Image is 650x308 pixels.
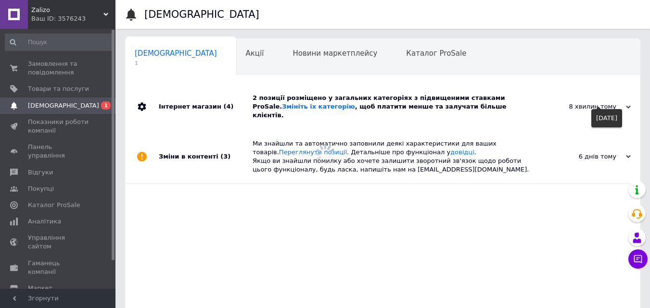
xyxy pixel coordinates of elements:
span: Замовлення та повідомлення [28,60,89,77]
div: 6 днів тому [535,152,631,161]
span: Показники роботи компанії [28,118,89,135]
span: (3) [220,153,230,160]
div: 2 позиції розміщено у загальних категоріях з підвищеними ставками ProSale. , щоб платити менше та... [253,94,535,120]
span: Панель управління [28,143,89,160]
div: [DATE] [591,109,622,127]
span: Маркет [28,284,52,293]
span: Аналітика [28,217,61,226]
span: Товари та послуги [28,85,89,93]
button: Чат з покупцем [628,249,648,269]
a: Змініть їх категорію [282,103,355,110]
span: Новини маркетплейсу [293,49,377,58]
span: Управління сайтом [28,234,89,251]
div: Ваш ID: 3576243 [31,14,115,23]
div: Зміни в контенті [159,130,253,184]
span: 1 [101,101,111,110]
div: Інтернет магазин [159,84,253,130]
a: довідці [450,148,474,156]
span: Акції [246,49,264,58]
input: Пошук [5,34,114,51]
span: [DEMOGRAPHIC_DATA] [28,101,99,110]
span: Каталог ProSale [406,49,466,58]
h1: [DEMOGRAPHIC_DATA] [144,9,259,20]
span: [DEMOGRAPHIC_DATA] [135,49,217,58]
span: Каталог ProSale [28,201,80,209]
div: Ми знайшли та автоматично заповнили деякі характеристики для ваших товарів. . Детальніше про функ... [253,139,535,174]
span: Відгуки [28,168,53,177]
span: Гаманець компанії [28,259,89,276]
span: 1 [135,60,217,67]
a: Переглянути позиції [279,148,347,156]
span: Zalizo [31,6,103,14]
div: 8 хвилин тому [535,102,631,111]
span: (4) [223,103,233,110]
span: Покупці [28,185,54,193]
